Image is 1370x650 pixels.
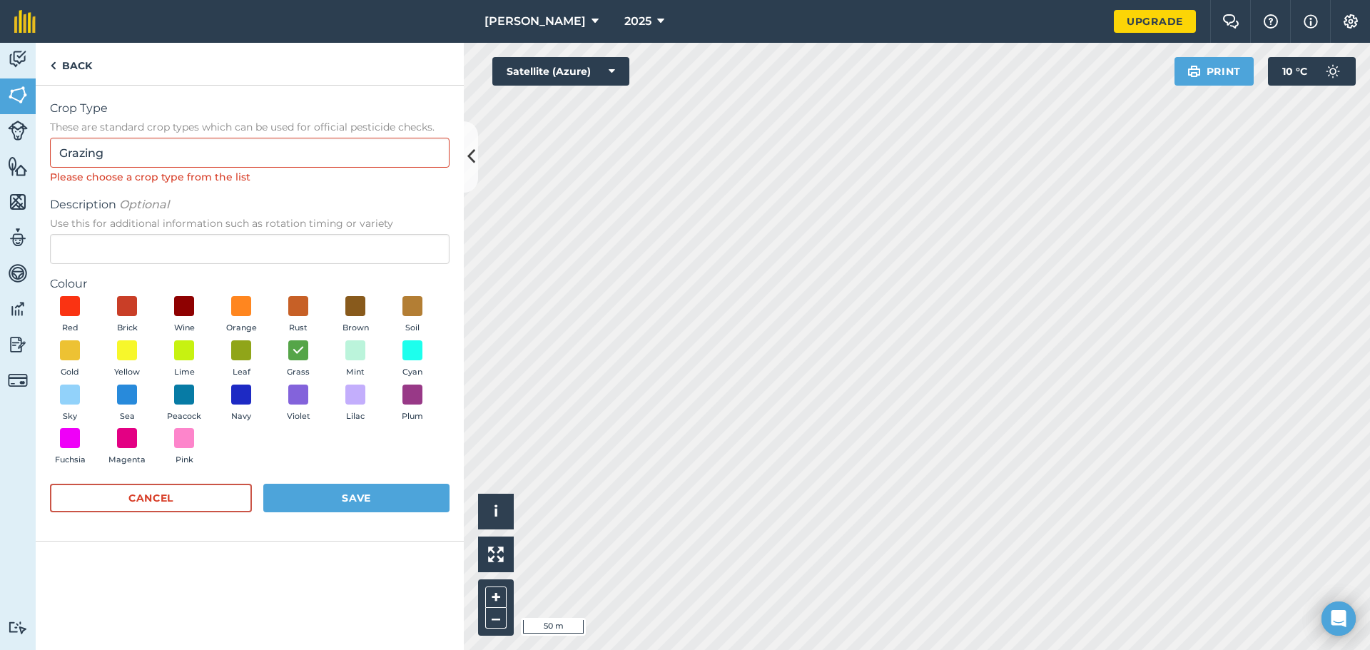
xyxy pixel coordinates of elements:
[8,121,28,141] img: svg+xml;base64,PD94bWwgdmVyc2lvbj0iMS4wIiBlbmNvZGluZz0idXRmLTgiPz4KPCEtLSBHZW5lcmF0b3I6IEFkb2JlIE...
[484,13,586,30] span: [PERSON_NAME]
[164,385,204,423] button: Peacock
[226,322,257,335] span: Orange
[50,428,90,467] button: Fuchsia
[346,366,365,379] span: Mint
[62,322,78,335] span: Red
[8,49,28,70] img: svg+xml;base64,PD94bWwgdmVyc2lvbj0iMS4wIiBlbmNvZGluZz0idXRmLTgiPz4KPCEtLSBHZW5lcmF0b3I6IEFkb2JlIE...
[494,502,498,520] span: i
[405,322,420,335] span: Soil
[50,296,90,335] button: Red
[624,13,651,30] span: 2025
[36,43,106,85] a: Back
[8,191,28,213] img: svg+xml;base64,PHN2ZyB4bWxucz0iaHR0cDovL3d3dy53My5vcmcvMjAwMC9zdmciIHdpZHRoPSI1NiIgaGVpZ2h0PSI2MC...
[1174,57,1254,86] button: Print
[8,84,28,106] img: svg+xml;base64,PHN2ZyB4bWxucz0iaHR0cDovL3d3dy53My5vcmcvMjAwMC9zdmciIHdpZHRoPSI1NiIgaGVpZ2h0PSI2MC...
[278,340,318,379] button: Grass
[50,275,450,293] label: Colour
[231,410,251,423] span: Navy
[174,366,195,379] span: Lime
[176,454,193,467] span: Pink
[50,196,450,213] span: Description
[221,385,261,423] button: Navy
[335,340,375,379] button: Mint
[1114,10,1196,33] a: Upgrade
[50,120,450,134] span: These are standard crop types which can be used for official pesticide checks.
[1321,601,1356,636] div: Open Intercom Messenger
[287,366,310,379] span: Grass
[14,10,36,33] img: fieldmargin Logo
[8,370,28,390] img: svg+xml;base64,PD94bWwgdmVyc2lvbj0iMS4wIiBlbmNvZGluZz0idXRmLTgiPz4KPCEtLSBHZW5lcmF0b3I6IEFkb2JlIE...
[8,263,28,284] img: svg+xml;base64,PD94bWwgdmVyc2lvbj0iMS4wIiBlbmNvZGluZz0idXRmLTgiPz4KPCEtLSBHZW5lcmF0b3I6IEFkb2JlIE...
[119,198,169,211] em: Optional
[335,296,375,335] button: Brown
[50,385,90,423] button: Sky
[55,454,86,467] span: Fuchsia
[107,340,147,379] button: Yellow
[292,342,305,359] img: svg+xml;base64,PHN2ZyB4bWxucz0iaHR0cDovL3d3dy53My5vcmcvMjAwMC9zdmciIHdpZHRoPSIxOCIgaGVpZ2h0PSIyNC...
[120,410,135,423] span: Sea
[488,547,504,562] img: Four arrows, one pointing top left, one top right, one bottom right and the last bottom left
[1187,63,1201,80] img: svg+xml;base64,PHN2ZyB4bWxucz0iaHR0cDovL3d3dy53My5vcmcvMjAwMC9zdmciIHdpZHRoPSIxOSIgaGVpZ2h0PSIyNC...
[50,216,450,230] span: Use this for additional information such as rotation timing or variety
[342,322,369,335] span: Brown
[392,385,432,423] button: Plum
[278,296,318,335] button: Rust
[233,366,250,379] span: Leaf
[263,484,450,512] button: Save
[492,57,629,86] button: Satellite (Azure)
[8,298,28,320] img: svg+xml;base64,PD94bWwgdmVyc2lvbj0iMS4wIiBlbmNvZGluZz0idXRmLTgiPz4KPCEtLSBHZW5lcmF0b3I6IEFkb2JlIE...
[8,334,28,355] img: svg+xml;base64,PD94bWwgdmVyc2lvbj0iMS4wIiBlbmNvZGluZz0idXRmLTgiPz4KPCEtLSBHZW5lcmF0b3I6IEFkb2JlIE...
[1268,57,1356,86] button: 10 °C
[1222,14,1239,29] img: Two speech bubbles overlapping with the left bubble in the forefront
[289,322,308,335] span: Rust
[402,410,423,423] span: Plum
[174,322,195,335] span: Wine
[50,484,252,512] button: Cancel
[485,608,507,629] button: –
[63,410,77,423] span: Sky
[167,410,201,423] span: Peacock
[8,227,28,248] img: svg+xml;base64,PD94bWwgdmVyc2lvbj0iMS4wIiBlbmNvZGluZz0idXRmLTgiPz4KPCEtLSBHZW5lcmF0b3I6IEFkb2JlIE...
[402,366,422,379] span: Cyan
[107,385,147,423] button: Sea
[117,322,138,335] span: Brick
[8,621,28,634] img: svg+xml;base64,PD94bWwgdmVyc2lvbj0iMS4wIiBlbmNvZGluZz0idXRmLTgiPz4KPCEtLSBHZW5lcmF0b3I6IEFkb2JlIE...
[287,410,310,423] span: Violet
[50,340,90,379] button: Gold
[164,428,204,467] button: Pink
[478,494,514,529] button: i
[392,340,432,379] button: Cyan
[1282,57,1307,86] span: 10 ° C
[346,410,365,423] span: Lilac
[50,57,56,74] img: svg+xml;base64,PHN2ZyB4bWxucz0iaHR0cDovL3d3dy53My5vcmcvMjAwMC9zdmciIHdpZHRoPSI5IiBoZWlnaHQ9IjI0Ii...
[8,156,28,177] img: svg+xml;base64,PHN2ZyB4bWxucz0iaHR0cDovL3d3dy53My5vcmcvMjAwMC9zdmciIHdpZHRoPSI1NiIgaGVpZ2h0PSI2MC...
[1304,13,1318,30] img: svg+xml;base64,PHN2ZyB4bWxucz0iaHR0cDovL3d3dy53My5vcmcvMjAwMC9zdmciIHdpZHRoPSIxNyIgaGVpZ2h0PSIxNy...
[221,296,261,335] button: Orange
[50,100,450,117] span: Crop Type
[114,366,140,379] span: Yellow
[335,385,375,423] button: Lilac
[221,340,261,379] button: Leaf
[50,138,450,168] input: Start typing to search for crop type
[392,296,432,335] button: Soil
[107,296,147,335] button: Brick
[485,586,507,608] button: +
[61,366,79,379] span: Gold
[1262,14,1279,29] img: A question mark icon
[1342,14,1359,29] img: A cog icon
[50,169,450,185] div: Please choose a crop type from the list
[278,385,318,423] button: Violet
[1319,57,1347,86] img: svg+xml;base64,PD94bWwgdmVyc2lvbj0iMS4wIiBlbmNvZGluZz0idXRmLTgiPz4KPCEtLSBHZW5lcmF0b3I6IEFkb2JlIE...
[164,296,204,335] button: Wine
[164,340,204,379] button: Lime
[108,454,146,467] span: Magenta
[107,428,147,467] button: Magenta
